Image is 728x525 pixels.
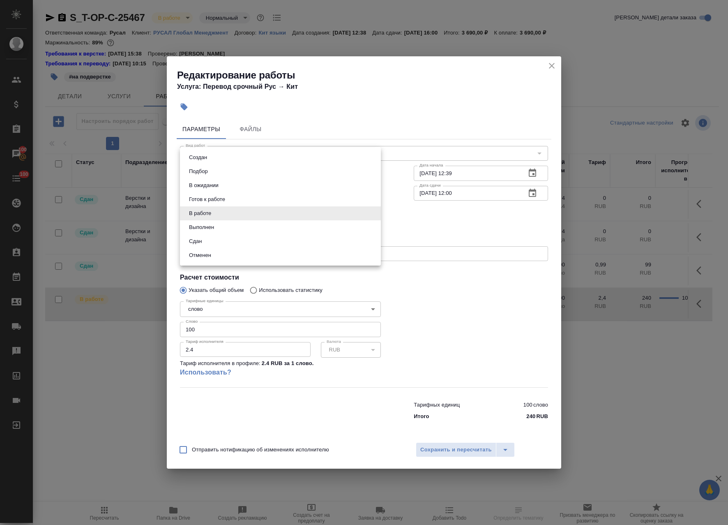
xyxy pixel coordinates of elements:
[187,181,221,190] button: В ожидании
[187,167,210,176] button: Подбор
[187,223,217,232] button: Выполнен
[187,153,210,162] button: Создан
[187,251,214,260] button: Отменен
[187,195,228,204] button: Готов к работе
[187,209,214,218] button: В работе
[187,237,204,246] button: Сдан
